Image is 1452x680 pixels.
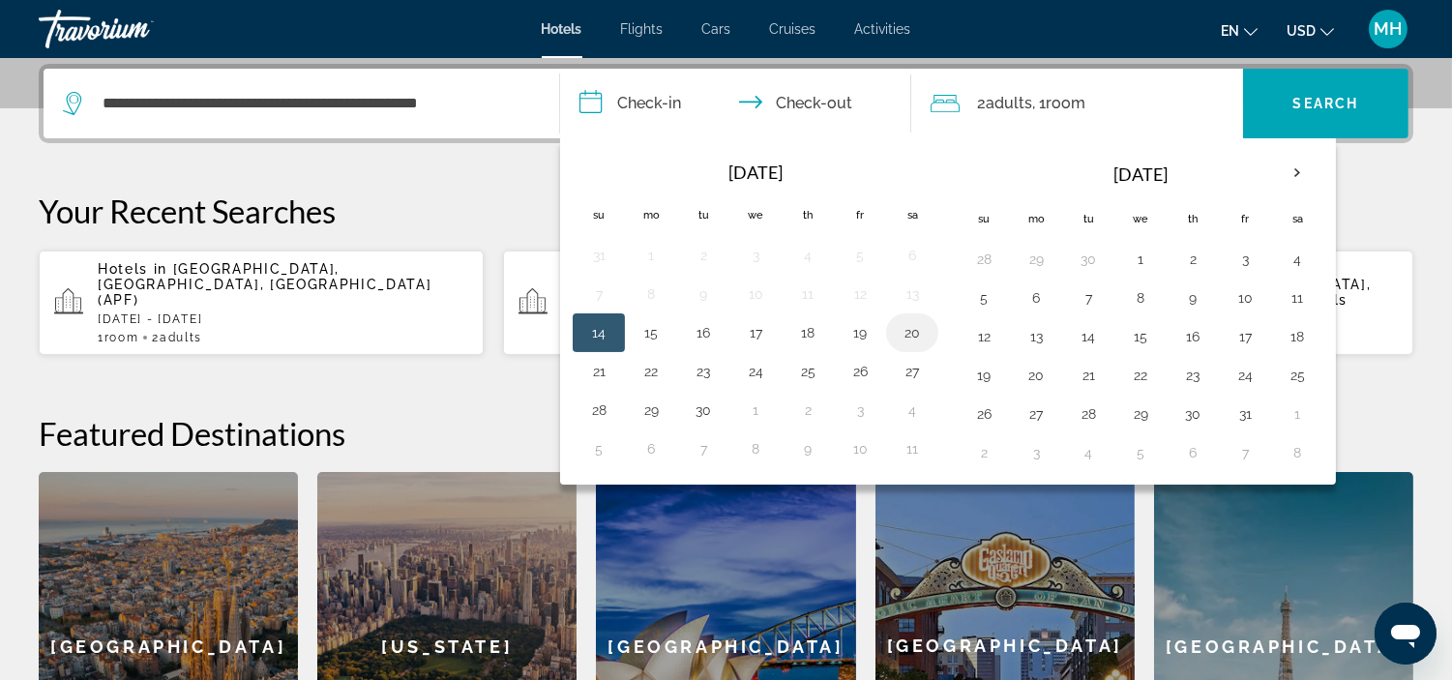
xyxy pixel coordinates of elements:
span: Adults [986,94,1032,112]
button: Day 24 [740,358,771,385]
button: Day 5 [845,242,875,269]
button: Day 22 [636,358,667,385]
button: Change language [1221,16,1258,44]
button: Day 11 [1282,284,1313,311]
button: Day 3 [740,242,771,269]
button: Day 4 [792,242,823,269]
th: [DATE] [1010,151,1271,197]
button: Day 2 [968,439,999,466]
button: Day 1 [636,242,667,269]
button: Day 1 [1125,246,1156,273]
button: Day 10 [845,435,875,462]
button: Day 21 [583,358,614,385]
span: 2 [977,90,1032,117]
button: Day 31 [1230,400,1260,428]
button: Day 5 [1125,439,1156,466]
button: Day 5 [968,284,999,311]
button: Change currency [1287,16,1334,44]
button: Day 15 [1125,323,1156,350]
button: Day 16 [688,319,719,346]
button: Day 5 [583,435,614,462]
button: Day 2 [688,242,719,269]
span: Hotels in [98,261,167,277]
button: Day 27 [1021,400,1052,428]
button: Day 4 [1073,439,1104,466]
button: Day 28 [968,246,999,273]
button: Day 29 [1021,246,1052,273]
button: Day 10 [1230,284,1260,311]
button: Search [1243,69,1408,138]
span: , 1 [1032,90,1085,117]
p: [DATE] - [DATE] [98,312,468,326]
button: Day 18 [792,319,823,346]
span: Search [1293,96,1359,111]
span: USD [1287,23,1316,39]
button: Day 9 [688,281,719,308]
a: Hotels [542,21,582,37]
button: Day 10 [740,281,771,308]
button: Day 6 [636,435,667,462]
span: 2 [152,331,202,344]
iframe: Button to launch messaging window [1375,603,1437,665]
button: Day 24 [1230,362,1260,389]
button: Day 6 [897,242,928,269]
span: Cruises [770,21,816,37]
button: Day 6 [1021,284,1052,311]
button: Day 13 [897,281,928,308]
button: Hotels in [GEOGRAPHIC_DATA], [GEOGRAPHIC_DATA], [GEOGRAPHIC_DATA] (SRQ)[DATE] - [DATE]1Room2Adults [503,250,948,356]
button: Day 19 [968,362,999,389]
button: Day 1 [740,397,771,424]
span: en [1221,23,1239,39]
button: Day 19 [845,319,875,346]
button: Day 23 [1177,362,1208,389]
button: Day 9 [1177,284,1208,311]
button: Hotels in [GEOGRAPHIC_DATA], [GEOGRAPHIC_DATA], [GEOGRAPHIC_DATA] (APF)[DATE] - [DATE]1Room2Adults [39,250,484,356]
button: Day 8 [1125,284,1156,311]
a: Cars [702,21,731,37]
span: [GEOGRAPHIC_DATA], [GEOGRAPHIC_DATA], [GEOGRAPHIC_DATA] (APF) [98,261,431,308]
a: Activities [855,21,911,37]
button: Day 7 [688,435,719,462]
button: Check in and out dates [560,69,911,138]
h2: Featured Destinations [39,414,1413,453]
button: Day 1 [1282,400,1313,428]
button: Day 26 [845,358,875,385]
button: Day 16 [1177,323,1208,350]
button: Day 22 [1125,362,1156,389]
button: Day 8 [740,435,771,462]
button: Day 7 [583,281,614,308]
button: Day 3 [1230,246,1260,273]
button: Day 2 [1177,246,1208,273]
button: Day 17 [740,319,771,346]
button: Day 12 [968,323,999,350]
button: Day 8 [1282,439,1313,466]
span: 1 [98,331,138,344]
a: Travorium [39,4,232,54]
button: Day 20 [897,319,928,346]
button: Day 18 [1282,323,1313,350]
button: Day 7 [1230,439,1260,466]
button: Day 28 [583,397,614,424]
button: Day 11 [897,435,928,462]
button: Day 15 [636,319,667,346]
button: Day 25 [792,358,823,385]
p: Your Recent Searches [39,192,1413,230]
span: MH [1375,19,1403,39]
button: Day 4 [1282,246,1313,273]
button: Day 30 [1177,400,1208,428]
button: Day 20 [1021,362,1052,389]
button: Day 30 [1073,246,1104,273]
span: Adults [160,331,202,344]
button: Day 6 [1177,439,1208,466]
button: Day 27 [897,358,928,385]
a: Flights [621,21,664,37]
button: Day 29 [1125,400,1156,428]
button: Day 30 [688,397,719,424]
button: Day 11 [792,281,823,308]
button: Day 12 [845,281,875,308]
span: Room [1046,94,1085,112]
